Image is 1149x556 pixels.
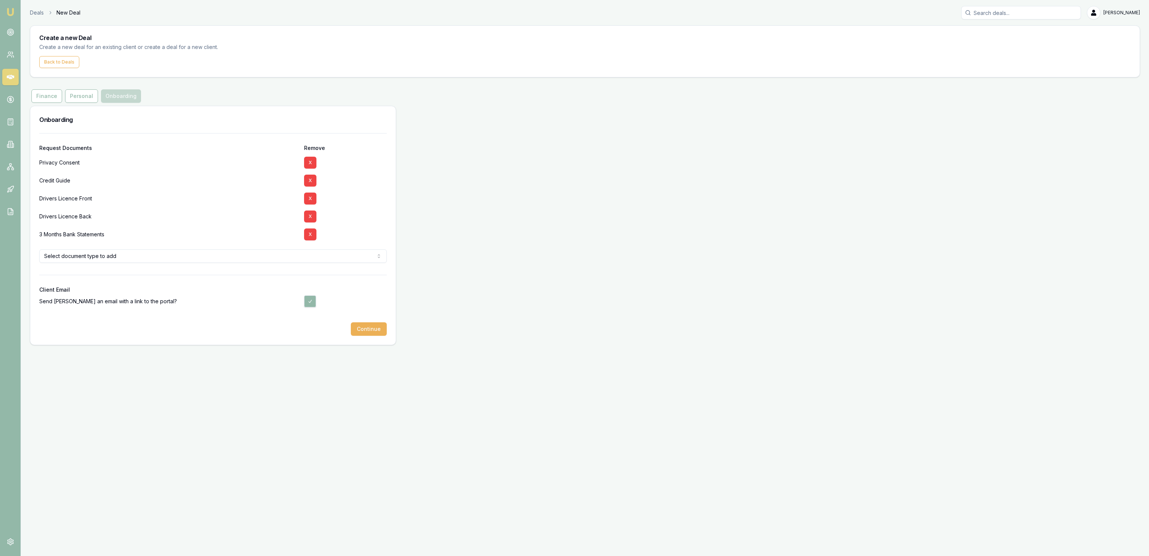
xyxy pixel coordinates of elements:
[304,145,386,151] div: Remove
[304,175,316,187] button: X
[65,89,98,103] button: Personal
[39,225,298,243] div: 3 Months Bank Statements
[39,35,1131,41] h3: Create a new Deal
[39,145,298,151] div: Request Documents
[1103,10,1140,16] span: [PERSON_NAME]
[30,9,80,16] nav: breadcrumb
[39,56,79,68] button: Back to Deals
[39,172,298,190] div: Credit Guide
[39,115,387,124] h3: Onboarding
[304,157,316,169] button: X
[6,7,15,16] img: emu-icon-u.png
[39,43,231,52] p: Create a new deal for an existing client or create a deal for a new client.
[961,6,1081,19] input: Search deals
[39,154,298,172] div: Privacy Consent
[351,322,387,336] button: Continue
[304,228,316,240] button: X
[31,89,62,103] button: Finance
[30,9,44,16] a: Deals
[304,193,316,205] button: X
[56,9,80,16] span: New Deal
[39,190,298,208] div: Drivers Licence Front
[39,298,177,305] label: Send [PERSON_NAME] an email with a link to the portal?
[39,287,387,292] div: Client Email
[304,211,316,222] button: X
[39,208,298,225] div: Drivers Licence Back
